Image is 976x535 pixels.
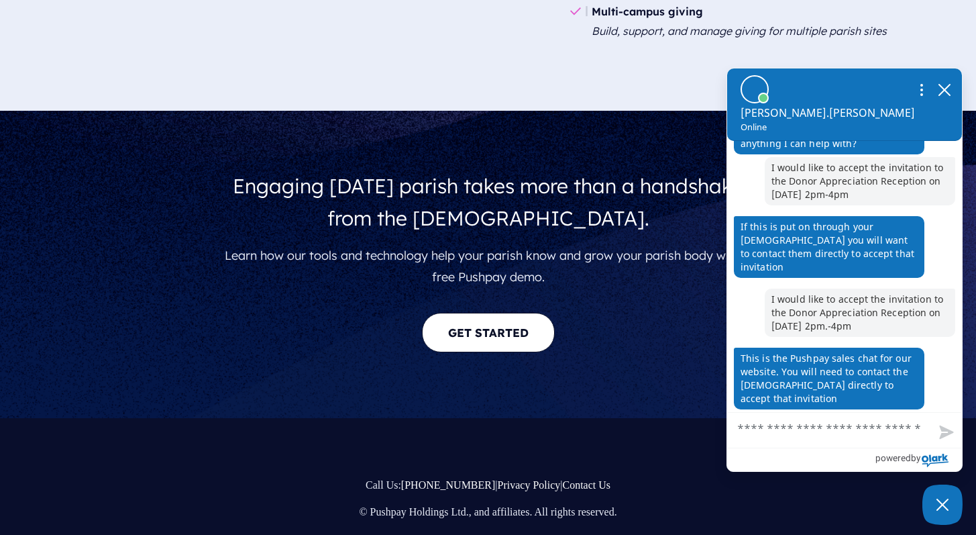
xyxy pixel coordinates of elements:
a: GET STARTED [422,313,555,352]
p: I would like to accept the invitation to the Donor Appreciation Reception on [DATE] 2pm-4pm [765,157,955,205]
span: Engaging [DATE] parish takes more than a handshake from the [DEMOGRAPHIC_DATA]. [233,173,743,231]
em: Build, support, and manage giving for multiple parish sites [592,24,887,38]
span: powered [875,449,911,467]
div: chat [727,141,962,412]
span: Call Us: | | [366,479,610,491]
a: Powered by Olark [875,448,962,471]
p: Online [741,121,915,134]
button: Close Chatbox [922,485,963,525]
a: Privacy Policy [498,479,561,491]
button: close chatbox [934,80,955,99]
button: Open chat options menu [910,79,934,100]
span: © Pushpay Holdings Ltd., and affiliates. All rights reserved. [359,506,616,518]
p: If this is put on through your [DEMOGRAPHIC_DATA] you will want to contact them directly to accep... [734,216,924,278]
div: olark chatbox [726,68,963,472]
button: Send message [928,417,962,448]
b: Multi-campus giving [592,5,703,18]
span: by [911,449,920,467]
a: Contact Us [562,479,610,491]
p: [PERSON_NAME].[PERSON_NAME] [741,105,915,121]
p: This is the Pushpay sales chat for our website. You will need to contact the [DEMOGRAPHIC_DATA] d... [734,348,924,409]
p: Learn how our tools and technology help your parish know and grow your parish body with a free Pu... [215,240,762,294]
a: [PHONE_NUMBER] [401,479,495,491]
p: I would like to accept the invitation to the Donor Appreciation Reception on [DATE] 2pm.-4pm [765,289,955,337]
